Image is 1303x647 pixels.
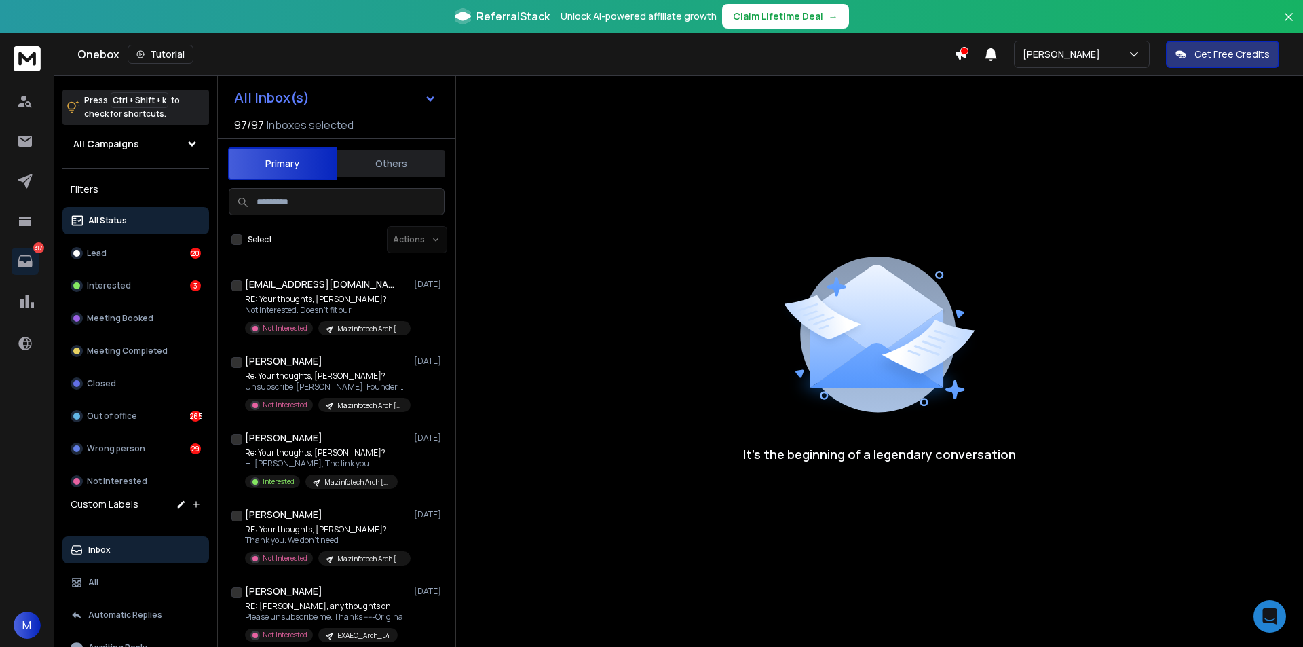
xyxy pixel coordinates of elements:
[190,248,201,259] div: 20
[12,248,39,275] a: 317
[88,215,127,226] p: All Status
[245,508,322,521] h1: [PERSON_NAME]
[245,294,408,305] p: RE: Your thoughts, [PERSON_NAME]?
[245,524,408,535] p: RE: Your thoughts, [PERSON_NAME]?
[88,544,111,555] p: Inbox
[190,280,201,291] div: 3
[245,354,322,368] h1: [PERSON_NAME]
[228,147,337,180] button: Primary
[743,445,1016,464] p: It’s the beginning of a legendary conversation
[245,382,408,392] p: Unsubscribe [PERSON_NAME], Founder and Principal
[62,602,209,629] button: Automatic Replies
[62,403,209,430] button: Out of office265
[245,305,408,316] p: Not interested. Doesn't fit our
[88,610,162,621] p: Automatic Replies
[190,443,201,454] div: 29
[245,371,408,382] p: Re: Your thoughts, [PERSON_NAME]?
[414,432,445,443] p: [DATE]
[62,272,209,299] button: Interested3
[71,498,138,511] h3: Custom Labels
[1166,41,1279,68] button: Get Free Credits
[245,585,322,598] h1: [PERSON_NAME]
[62,337,209,365] button: Meeting Completed
[414,586,445,597] p: [DATE]
[263,477,295,487] p: Interested
[111,92,168,108] span: Ctrl + Shift + k
[337,554,402,564] p: Mazinfotech Arch [GEOGRAPHIC_DATA]
[263,400,307,410] p: Not Interested
[414,509,445,520] p: [DATE]
[263,630,307,640] p: Not Interested
[87,411,137,422] p: Out of office
[476,8,550,24] span: ReferralStack
[245,431,322,445] h1: [PERSON_NAME]
[87,346,168,356] p: Meeting Completed
[267,117,354,133] h3: Inboxes selected
[87,476,147,487] p: Not Interested
[87,280,131,291] p: Interested
[87,443,145,454] p: Wrong person
[1194,48,1270,61] p: Get Free Credits
[77,45,954,64] div: Onebox
[324,477,390,487] p: Mazinfotech Arch [GEOGRAPHIC_DATA]
[62,536,209,563] button: Inbox
[561,10,717,23] p: Unlock AI-powered affiliate growth
[245,458,398,469] p: Hi [PERSON_NAME], The link you
[62,435,209,462] button: Wrong person29
[337,149,445,179] button: Others
[1253,600,1286,633] div: Open Intercom Messenger
[84,94,180,121] p: Press to check for shortcuts.
[62,207,209,234] button: All Status
[263,323,307,333] p: Not Interested
[1280,8,1298,41] button: Close banner
[337,631,390,641] p: EXAEC_Arch_L4
[62,305,209,332] button: Meeting Booked
[245,612,405,623] p: Please unsubscribe me. Thanks -----Original
[414,279,445,290] p: [DATE]
[248,234,272,245] label: Select
[62,370,209,397] button: Closed
[245,278,394,291] h1: [EMAIL_ADDRESS][DOMAIN_NAME]
[722,4,849,29] button: Claim Lifetime Deal→
[337,324,402,334] p: Mazinfotech Arch [GEOGRAPHIC_DATA]
[62,569,209,596] button: All
[337,401,402,411] p: Mazinfotech Arch [GEOGRAPHIC_DATA]
[829,10,838,23] span: →
[234,117,264,133] span: 97 / 97
[245,601,405,612] p: RE: [PERSON_NAME], any thoughts on
[263,553,307,563] p: Not Interested
[87,313,153,324] p: Meeting Booked
[234,91,309,105] h1: All Inbox(s)
[33,242,44,253] p: 317
[62,180,209,199] h3: Filters
[14,612,41,639] button: M
[87,378,116,389] p: Closed
[62,240,209,267] button: Lead20
[88,577,98,588] p: All
[1023,48,1106,61] p: [PERSON_NAME]
[245,535,408,546] p: Thank you. We don't need
[62,468,209,495] button: Not Interested
[87,248,107,259] p: Lead
[223,84,447,111] button: All Inbox(s)
[190,411,201,422] div: 265
[245,447,398,458] p: Re: Your thoughts, [PERSON_NAME]?
[73,137,139,151] h1: All Campaigns
[128,45,193,64] button: Tutorial
[62,130,209,158] button: All Campaigns
[414,356,445,367] p: [DATE]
